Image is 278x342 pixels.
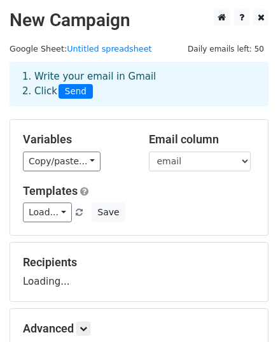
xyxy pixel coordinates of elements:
button: Save [92,203,125,222]
h5: Email column [149,132,256,146]
span: Daily emails left: 50 [183,42,268,56]
div: 1. Write your email in Gmail 2. Click [13,69,265,99]
h5: Recipients [23,255,255,269]
a: Untitled spreadsheet [67,44,151,53]
a: Templates [23,184,78,197]
a: Daily emails left: 50 [183,44,268,53]
span: Send [59,84,93,99]
h2: New Campaign [10,10,268,31]
small: Google Sheet: [10,44,152,53]
a: Copy/paste... [23,152,101,171]
h5: Variables [23,132,130,146]
div: Loading... [23,255,255,289]
h5: Advanced [23,322,255,336]
a: Load... [23,203,72,222]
